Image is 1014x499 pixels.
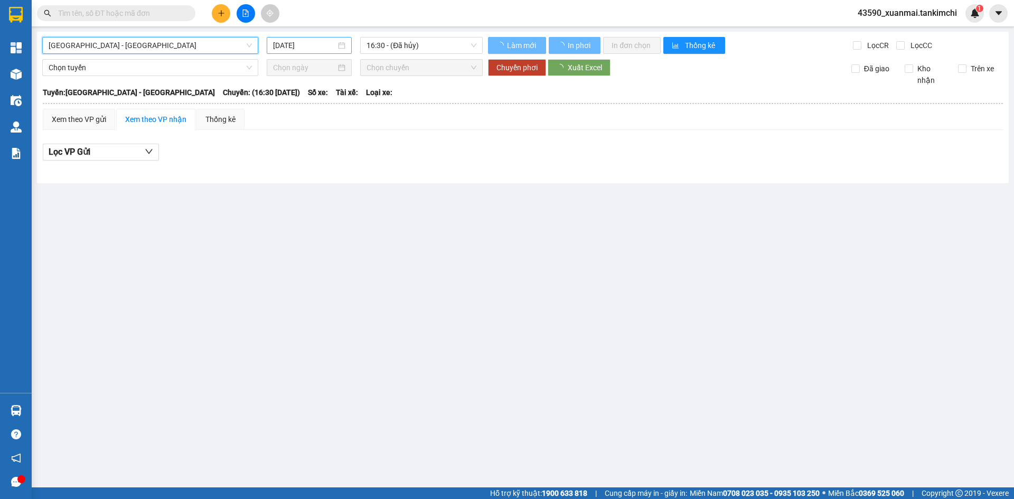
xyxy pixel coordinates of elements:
[11,477,21,487] span: message
[49,60,252,76] span: Chọn tuyến
[11,148,22,159] img: solution-icon
[548,59,611,76] button: Xuất Excel
[218,10,225,17] span: plus
[860,63,894,74] span: Đã giao
[11,69,22,80] img: warehouse-icon
[273,40,336,51] input: 15/10/2025
[970,8,980,18] img: icon-new-feature
[223,87,300,98] span: Chuyến: (16:30 [DATE])
[366,87,392,98] span: Loại xe:
[595,487,597,499] span: |
[685,40,717,51] span: Thống kê
[603,37,661,54] button: In đơn chọn
[966,63,998,74] span: Trên xe
[605,487,687,499] span: Cung cấp máy in - giấy in:
[266,10,274,17] span: aim
[52,114,106,125] div: Xem theo VP gửi
[989,4,1008,23] button: caret-down
[549,37,600,54] button: In phơi
[11,121,22,133] img: warehouse-icon
[43,144,159,161] button: Lọc VP Gửi
[542,489,587,497] strong: 1900 633 818
[367,60,476,76] span: Chọn chuyến
[336,87,358,98] span: Tài xế:
[49,37,252,53] span: Đà Nẵng - Đà Lạt
[237,4,255,23] button: file-add
[308,87,328,98] span: Số xe:
[568,40,592,51] span: In phơi
[994,8,1003,18] span: caret-down
[49,145,90,158] span: Lọc VP Gửi
[212,4,230,23] button: plus
[43,88,215,97] b: Tuyến: [GEOGRAPHIC_DATA] - [GEOGRAPHIC_DATA]
[672,42,681,50] span: bar-chart
[490,487,587,499] span: Hỗ trợ kỹ thuật:
[488,37,546,54] button: Làm mới
[11,95,22,106] img: warehouse-icon
[822,491,825,495] span: ⚪️
[58,7,183,19] input: Tìm tên, số ĐT hoặc mã đơn
[11,453,21,463] span: notification
[261,4,279,23] button: aim
[557,42,566,49] span: loading
[849,6,965,20] span: 43590_xuanmai.tankimchi
[205,114,236,125] div: Thống kê
[11,429,21,439] span: question-circle
[242,10,249,17] span: file-add
[125,114,186,125] div: Xem theo VP nhận
[496,42,505,49] span: loading
[913,63,950,86] span: Kho nhận
[906,40,934,51] span: Lọc CC
[488,59,546,76] button: Chuyển phơi
[955,489,963,497] span: copyright
[912,487,914,499] span: |
[11,42,22,53] img: dashboard-icon
[273,62,336,73] input: Chọn ngày
[978,5,981,12] span: 1
[690,487,820,499] span: Miền Nam
[145,147,153,156] span: down
[663,37,725,54] button: bar-chartThống kê
[863,40,890,51] span: Lọc CR
[44,10,51,17] span: search
[828,487,904,499] span: Miền Bắc
[507,40,538,51] span: Làm mới
[976,5,983,12] sup: 1
[9,7,23,23] img: logo-vxr
[367,37,476,53] span: 16:30 - (Đã hủy)
[859,489,904,497] strong: 0369 525 060
[11,405,22,416] img: warehouse-icon
[723,489,820,497] strong: 0708 023 035 - 0935 103 250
